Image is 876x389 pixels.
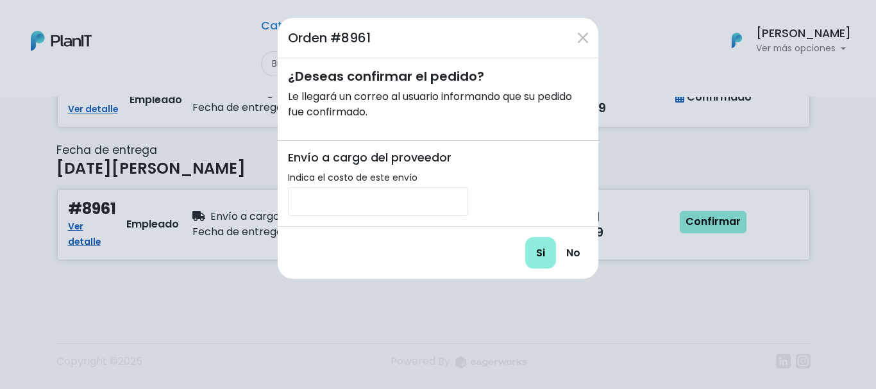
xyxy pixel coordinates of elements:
h5: ¿Deseas confirmar el pedido? [288,69,588,84]
input: Si [525,237,556,269]
h5: Orden #8961 [288,28,371,47]
label: Indica el costo de este envío [288,171,417,185]
button: Close [573,28,593,48]
div: ¿Necesitás ayuda? [66,12,185,37]
p: Le llegará un correo al usuario informando que su pedido fue confirmado. [288,89,588,120]
a: No [559,238,588,268]
h6: Envío a cargo del proveedor [288,151,468,165]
